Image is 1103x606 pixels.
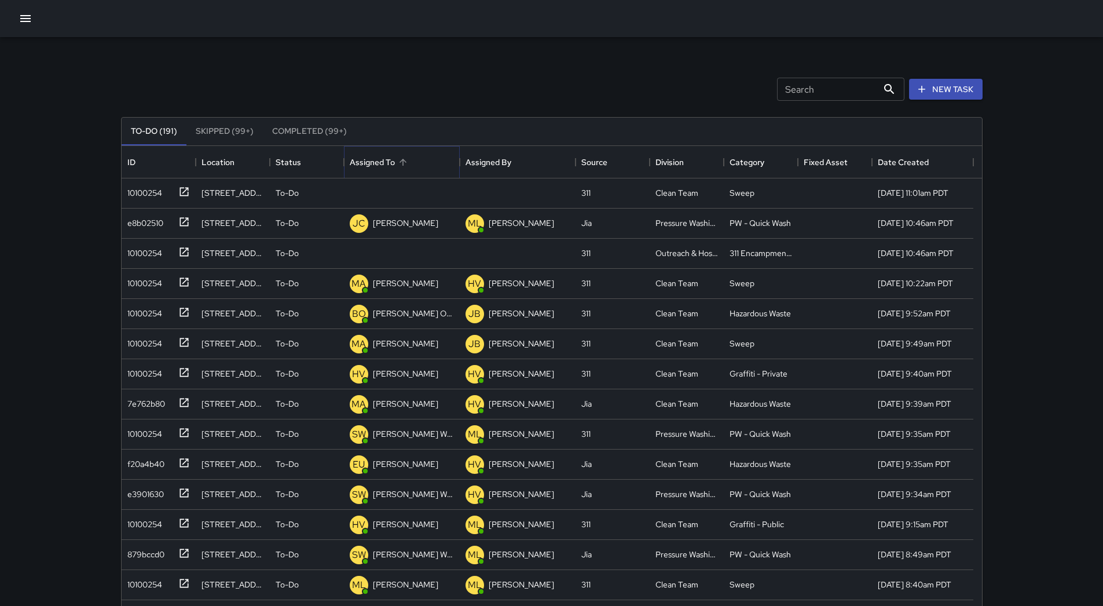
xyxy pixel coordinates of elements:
div: Division [655,146,684,178]
div: 10100254 [123,273,162,289]
p: To-Do [276,549,299,560]
p: To-Do [276,368,299,379]
p: [PERSON_NAME] [489,488,554,500]
p: To-Do [276,458,299,470]
div: Status [276,146,301,178]
div: 9/3/2025, 9:52am PDT [878,308,951,319]
div: 311 [581,338,591,349]
div: 1056 Market Street [201,458,264,470]
div: 9/3/2025, 9:15am PDT [878,519,948,530]
div: 311 [581,308,591,319]
div: 174 6th Street [201,579,264,590]
div: Sweep [730,187,754,199]
div: 10100254 [123,243,162,259]
div: Clean Team [655,579,698,590]
div: Source [581,146,607,178]
p: ML [468,428,482,441]
div: 1029 Market Street [201,488,264,500]
div: 311 [581,368,591,379]
div: 311 [581,428,591,440]
p: To-Do [276,579,299,590]
div: Category [724,146,798,178]
div: 9/3/2025, 8:40am PDT [878,579,951,590]
div: Clean Team [655,187,698,199]
div: Clean Team [655,368,698,379]
div: 1035 Market Street [201,428,264,440]
p: SW [352,548,366,562]
div: 10100254 [123,363,162,379]
div: Hazardous Waste [730,458,791,470]
p: To-Do [276,247,299,259]
p: [PERSON_NAME] [489,579,554,590]
div: 9/3/2025, 11:01am PDT [878,187,948,199]
p: To-Do [276,278,299,289]
button: To-Do (191) [122,118,186,145]
div: 10100254 [123,333,162,349]
p: [PERSON_NAME] [373,368,438,379]
div: e3901630 [123,484,164,500]
div: Sweep [730,278,754,289]
p: To-Do [276,428,299,440]
div: Jia [581,549,592,560]
div: 10100254 [123,514,162,530]
div: 1270 Mission Street [201,368,264,379]
div: 950 Minna Street [201,549,264,560]
div: Clean Team [655,308,698,319]
p: To-Do [276,398,299,410]
p: [PERSON_NAME] [373,458,438,470]
div: PW - Quick Wash [730,428,791,440]
div: 311 [581,579,591,590]
div: 311 [581,278,591,289]
div: Date Created [878,146,929,178]
p: [PERSON_NAME] [489,338,554,349]
p: To-Do [276,519,299,530]
div: Source [576,146,650,178]
div: Fixed Asset [798,146,872,178]
div: 7e762b80 [123,393,165,410]
p: MA [351,397,366,411]
div: Outreach & Hospitality [655,247,718,259]
div: Division [650,146,724,178]
div: 10100254 [123,303,162,319]
p: HV [352,518,365,532]
div: 311 [581,187,591,199]
p: SW [352,488,366,502]
p: ML [468,548,482,562]
div: 9/3/2025, 9:40am PDT [878,368,952,379]
button: Sort [395,154,411,170]
div: Hazardous Waste [730,398,791,410]
p: To-Do [276,308,299,319]
p: BO [352,307,366,321]
p: [PERSON_NAME] [489,428,554,440]
p: HV [352,367,365,381]
div: Fixed Asset [804,146,848,178]
div: Graffiti - Public [730,519,784,530]
div: ID [127,146,135,178]
div: Category [730,146,764,178]
div: Hazardous Waste [730,308,791,319]
div: Pressure Washing [655,549,718,560]
div: 311 [581,247,591,259]
p: [PERSON_NAME] Weekly [373,488,454,500]
div: Clean Team [655,398,698,410]
p: [PERSON_NAME] [489,308,554,319]
div: Date Created [872,146,973,178]
div: 10100254 [123,574,162,590]
div: 9/3/2025, 9:49am PDT [878,338,952,349]
div: 43 11th Street [201,308,264,319]
p: [PERSON_NAME] [373,579,438,590]
p: ML [352,578,366,592]
div: 9/3/2025, 9:34am PDT [878,488,951,500]
button: Skipped (99+) [186,118,263,145]
div: 56 Mason Street [201,187,264,199]
div: 9/3/2025, 8:49am PDT [878,549,951,560]
div: 311 [581,519,591,530]
p: JC [353,217,365,231]
p: [PERSON_NAME] Weekly [373,549,454,560]
p: HV [468,488,481,502]
p: [PERSON_NAME] [373,217,438,229]
div: PW - Quick Wash [730,488,791,500]
p: HV [468,367,481,381]
div: e8b02510 [123,213,163,229]
p: ML [468,518,482,532]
